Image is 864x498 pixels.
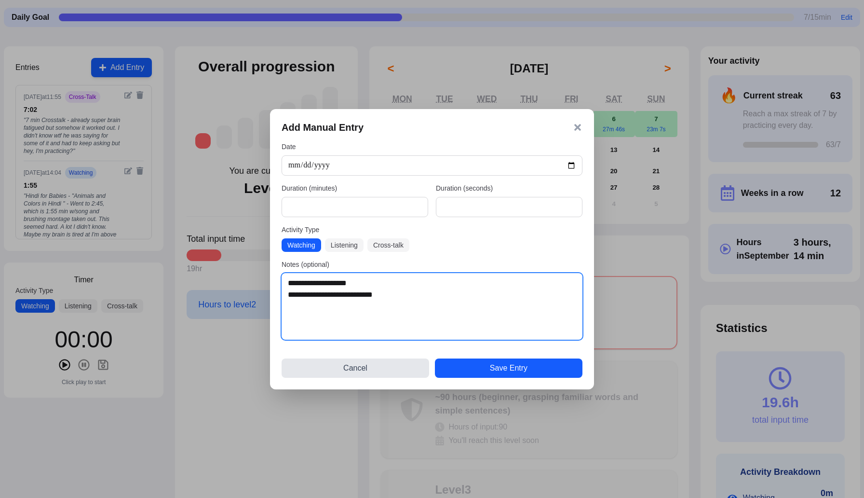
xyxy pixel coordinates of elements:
[282,260,582,269] label: Notes (optional)
[282,238,321,252] button: Watching
[282,142,582,152] label: Date
[435,359,582,378] button: Save Entry
[282,183,428,193] label: Duration (minutes)
[367,238,409,252] button: Cross-talk
[282,121,364,134] h3: Add Manual Entry
[282,359,429,378] button: Cancel
[436,183,582,193] label: Duration (seconds)
[282,225,582,235] label: Activity Type
[325,238,364,252] button: Listening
